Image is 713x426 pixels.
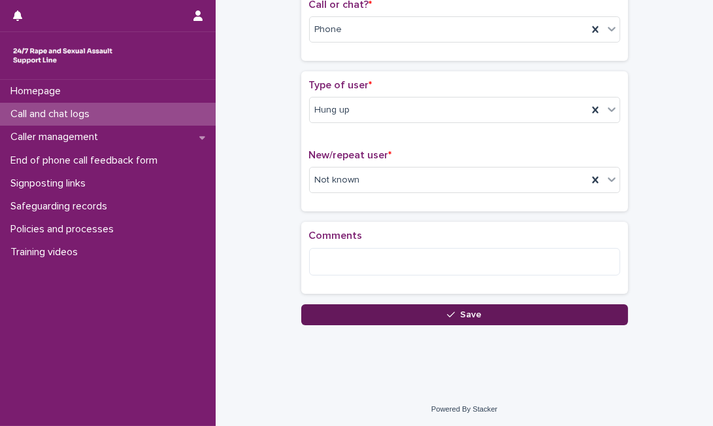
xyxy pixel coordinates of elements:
[5,223,124,236] p: Policies and processes
[5,246,88,258] p: Training videos
[309,230,363,241] span: Comments
[5,200,118,213] p: Safeguarding records
[5,131,108,143] p: Caller management
[309,150,392,160] span: New/repeat user
[5,108,100,120] p: Call and chat logs
[5,177,96,190] p: Signposting links
[309,80,373,90] span: Type of user
[10,43,115,69] img: rhQMoQhaT3yELyF149Cw
[460,310,482,319] span: Save
[301,304,628,325] button: Save
[5,85,71,98] p: Homepage
[315,23,342,37] span: Phone
[431,405,497,413] a: Powered By Stacker
[315,103,350,117] span: Hung up
[315,173,360,187] span: Not known
[5,154,168,167] p: End of phone call feedback form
